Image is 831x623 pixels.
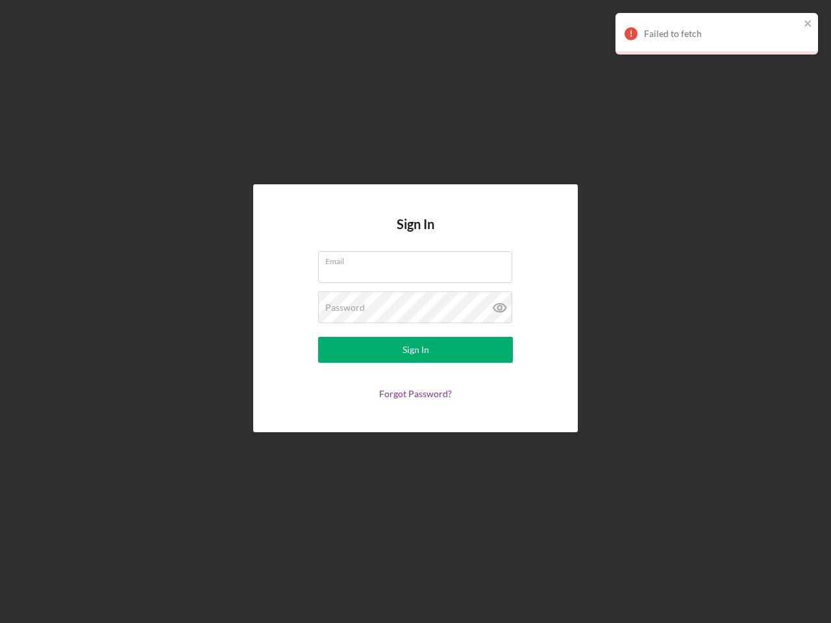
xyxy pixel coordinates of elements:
[804,18,813,31] button: close
[318,337,513,363] button: Sign In
[397,217,434,251] h4: Sign In
[325,252,512,266] label: Email
[325,302,365,313] label: Password
[403,337,429,363] div: Sign In
[644,29,800,39] div: Failed to fetch
[379,388,452,399] a: Forgot Password?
